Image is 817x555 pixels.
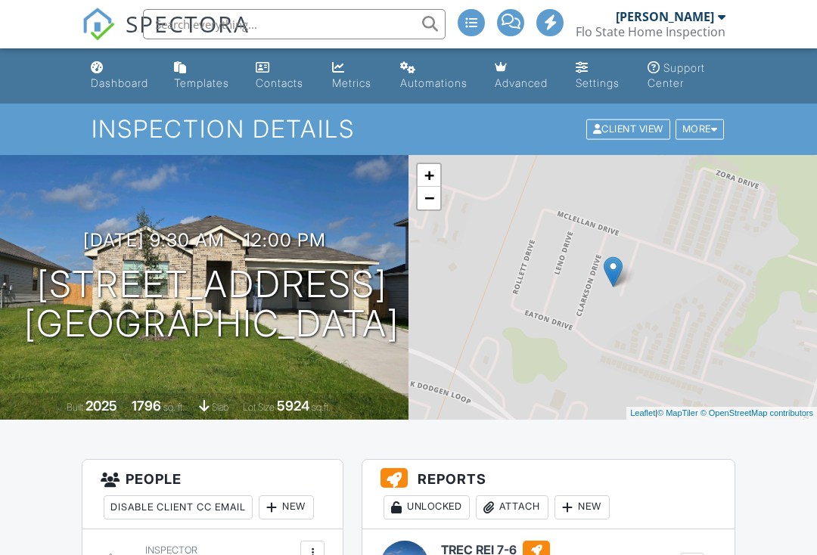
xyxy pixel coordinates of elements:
h1: Inspection Details [92,116,725,142]
h3: [DATE] 9:30 am - 12:00 pm [83,230,326,250]
div: Dashboard [91,76,148,89]
h3: People [82,460,343,529]
div: Client View [586,119,670,140]
a: Metrics [326,54,382,98]
a: Client View [585,122,674,134]
div: Support Center [648,61,705,89]
div: Flo State Home Inspection [576,24,725,39]
div: Attach [476,495,548,519]
div: 5924 [277,398,309,414]
a: Automations (Basic) [394,54,476,98]
div: Unlocked [384,495,470,519]
img: The Best Home Inspection Software - Spectora [82,8,115,41]
div: Templates [174,76,229,89]
div: Settings [576,76,620,89]
h3: Reports [362,460,735,529]
div: Automations [400,76,468,89]
div: Disable Client CC Email [104,495,253,519]
span: sq.ft. [312,402,331,413]
input: Search everything... [143,9,446,39]
span: SPECTORA [126,8,250,39]
div: New [555,495,610,519]
div: Metrics [332,76,371,89]
a: Templates [168,54,238,98]
div: | [626,407,817,420]
a: Leaflet [630,408,655,417]
a: Contacts [250,54,314,98]
div: Advanced [495,76,548,89]
span: slab [212,402,228,413]
span: Lot Size [243,402,275,413]
a: Dashboard [85,54,156,98]
span: sq. ft. [163,402,185,413]
a: Support Center [641,54,732,98]
a: Advanced [489,54,558,98]
a: Zoom in [418,164,440,187]
a: © MapTiler [657,408,698,417]
h1: [STREET_ADDRESS] [GEOGRAPHIC_DATA] [24,265,399,345]
div: New [259,495,314,519]
span: Built [67,402,83,413]
div: Contacts [256,76,303,89]
a: Zoom out [418,187,440,209]
div: 1796 [132,398,161,414]
div: 2025 [85,398,117,414]
div: [PERSON_NAME] [616,9,714,24]
div: More [676,119,725,140]
a: © OpenStreetMap contributors [701,408,813,417]
a: SPECTORA [82,20,250,52]
a: Settings [570,54,629,98]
